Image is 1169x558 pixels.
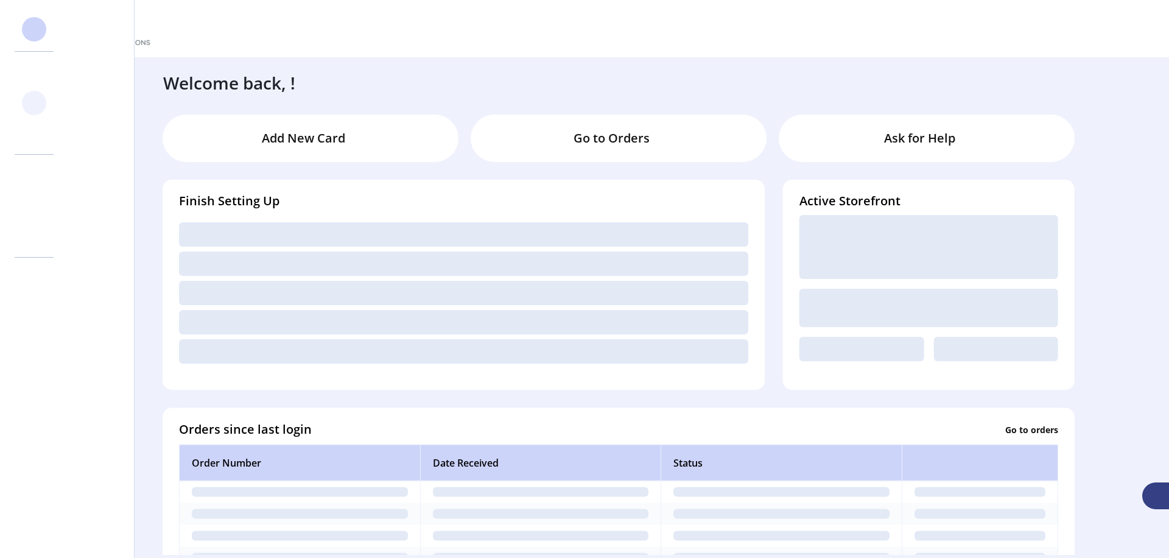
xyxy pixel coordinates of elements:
h4: Finish Setting Up [179,192,748,210]
button: menu [1071,19,1090,38]
th: Order Number [179,445,420,481]
p: Ask for Help [884,129,955,147]
h4: Active Storefront [799,192,1058,210]
p: Go to Orders [574,129,650,147]
th: Date Received [420,445,661,481]
h3: Welcome back, ! [163,70,295,96]
button: Publisher Panel [1114,19,1133,38]
p: Add New Card [262,129,345,147]
th: Status [661,445,902,481]
p: Go to orders [1005,423,1058,436]
h4: Orders since last login [179,420,312,439]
